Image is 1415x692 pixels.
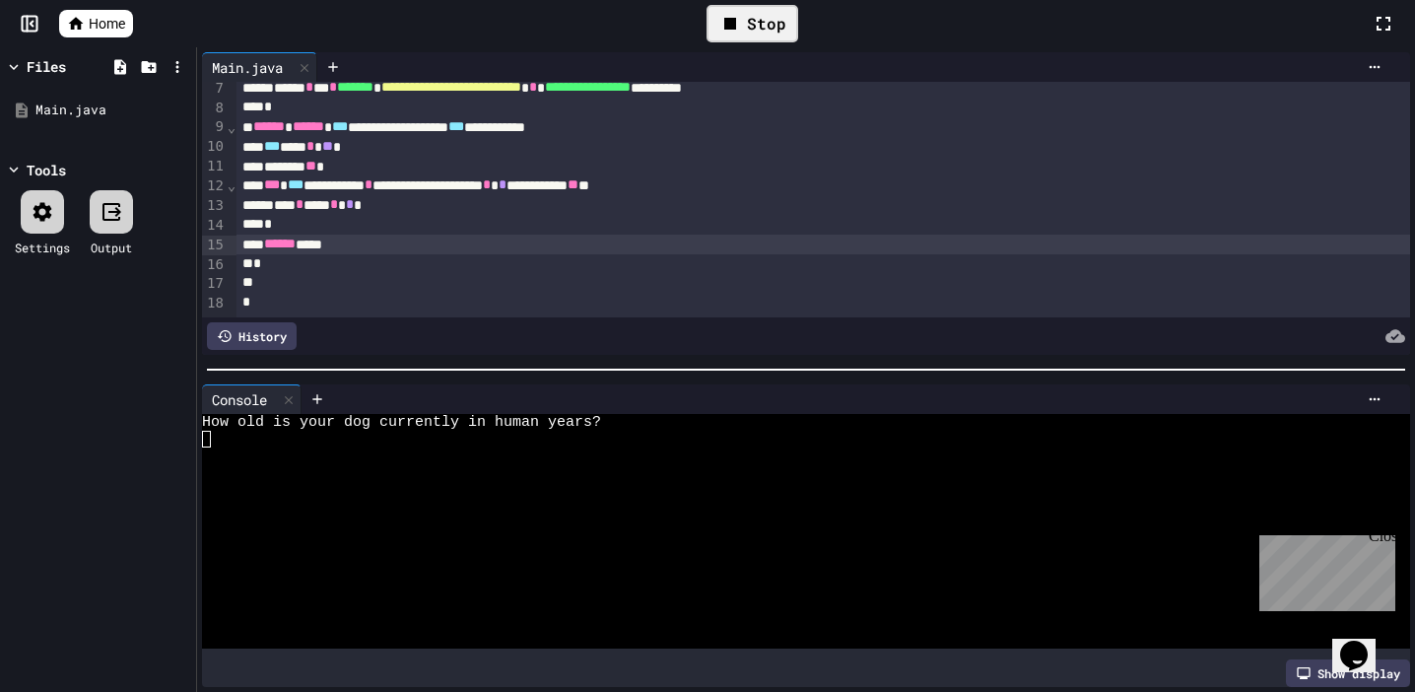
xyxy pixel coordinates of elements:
div: Settings [15,239,70,256]
div: Show display [1286,659,1410,687]
div: 7 [202,79,227,99]
div: 15 [202,236,227,255]
div: 10 [202,137,227,157]
div: 16 [202,255,227,275]
div: 13 [202,196,227,216]
div: Tools [27,160,66,180]
div: Main.java [35,101,189,120]
div: 12 [202,176,227,196]
span: Fold line [227,177,236,193]
div: Output [91,239,132,256]
div: 9 [202,117,227,137]
div: 14 [202,216,227,236]
a: Home [59,10,133,37]
div: 8 [202,99,227,118]
div: 17 [202,274,227,294]
div: Console [202,384,302,414]
div: Stop [707,5,798,42]
div: Console [202,389,277,410]
span: How old is your dog currently in human years? [202,414,601,431]
div: Main.java [202,57,293,78]
iframe: chat widget [1251,527,1395,611]
div: Files [27,56,66,77]
span: Fold line [227,119,236,135]
span: Home [89,14,125,34]
iframe: chat widget [1332,613,1395,672]
div: Chat with us now!Close [8,8,136,125]
div: 18 [202,294,227,313]
div: History [207,322,297,350]
div: Main.java [202,52,317,82]
div: 11 [202,157,227,176]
